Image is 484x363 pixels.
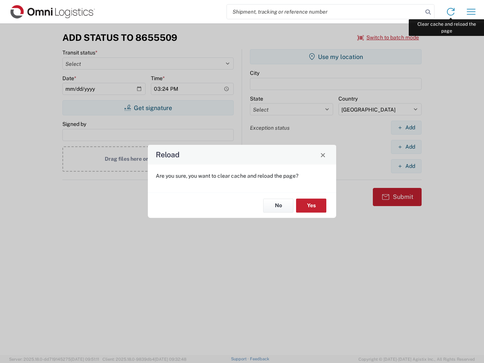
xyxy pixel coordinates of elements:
button: No [263,199,293,213]
button: Close [318,149,328,160]
button: Yes [296,199,326,213]
input: Shipment, tracking or reference number [227,5,423,19]
h4: Reload [156,149,180,160]
p: Are you sure, you want to clear cache and reload the page? [156,172,328,179]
